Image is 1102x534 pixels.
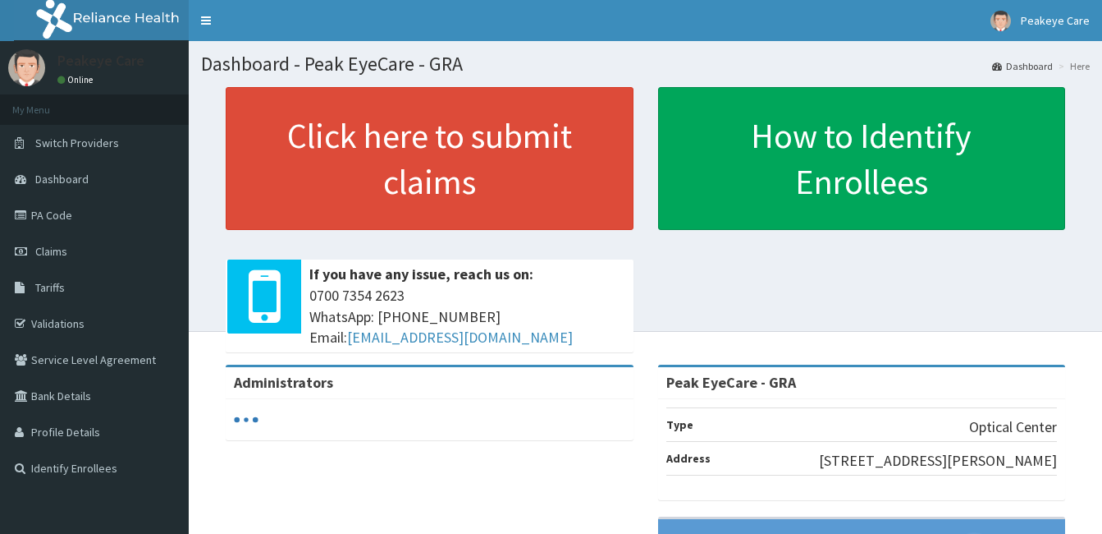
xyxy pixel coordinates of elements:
[35,244,67,259] span: Claims
[1054,59,1090,73] li: Here
[309,265,533,283] b: If you have any issue, reach us on:
[8,49,45,86] img: User Image
[309,285,625,348] span: 0700 7354 2623 WhatsApp: [PHONE_NUMBER] Email:
[347,328,573,347] a: [EMAIL_ADDRESS][DOMAIN_NAME]
[35,280,65,295] span: Tariffs
[666,417,693,432] b: Type
[226,87,633,230] a: Click here to submit claims
[234,373,333,392] b: Administrators
[57,53,144,68] p: Peakeye Care
[992,59,1053,73] a: Dashboard
[234,407,258,432] svg: audio-loading
[969,417,1057,438] p: Optical Center
[819,450,1057,472] p: [STREET_ADDRESS][PERSON_NAME]
[1021,13,1090,28] span: Peakeye Care
[35,172,89,186] span: Dashboard
[666,451,711,466] b: Address
[57,74,97,85] a: Online
[201,53,1090,75] h1: Dashboard - Peak EyeCare - GRA
[658,87,1066,230] a: How to Identify Enrollees
[666,373,796,392] strong: Peak EyeCare - GRA
[35,136,119,150] span: Switch Providers
[990,11,1011,31] img: User Image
